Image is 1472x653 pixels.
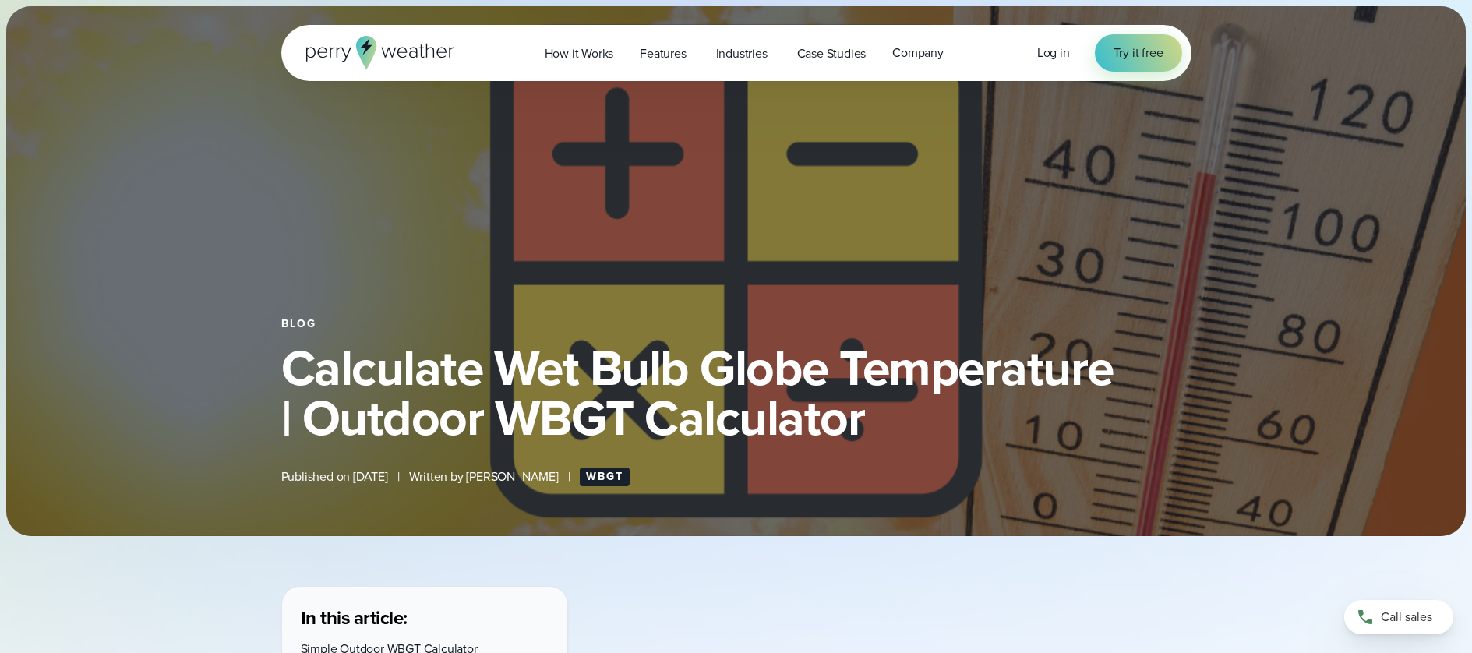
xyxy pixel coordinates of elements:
a: Log in [1037,44,1070,62]
span: Case Studies [797,44,867,63]
a: Case Studies [784,37,880,69]
span: | [397,468,400,486]
span: Try it free [1114,44,1163,62]
a: Call sales [1344,600,1453,634]
span: | [568,468,570,486]
div: Blog [281,318,1191,330]
span: Written by [PERSON_NAME] [409,468,559,486]
span: How it Works [545,44,614,63]
a: Try it free [1095,34,1182,72]
a: WBGT [580,468,630,486]
span: Call sales [1381,608,1432,627]
iframe: WBGT Explained: Listen as we break down all you need to know about WBGT Video [716,586,1145,651]
span: Industries [716,44,768,63]
span: Features [640,44,686,63]
h3: In this article: [301,605,549,630]
h1: Calculate Wet Bulb Globe Temperature | Outdoor WBGT Calculator [281,343,1191,443]
span: Published on [DATE] [281,468,388,486]
a: How it Works [531,37,627,69]
span: Company [892,44,944,62]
